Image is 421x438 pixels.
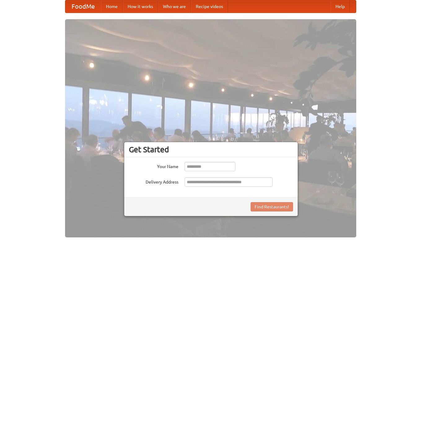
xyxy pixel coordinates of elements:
[331,0,350,13] a: Help
[129,162,178,170] label: Your Name
[158,0,191,13] a: Who we are
[129,145,293,154] h3: Get Started
[123,0,158,13] a: How it works
[191,0,228,13] a: Recipe videos
[101,0,123,13] a: Home
[129,177,178,185] label: Delivery Address
[65,0,101,13] a: FoodMe
[251,202,293,211] button: Find Restaurants!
